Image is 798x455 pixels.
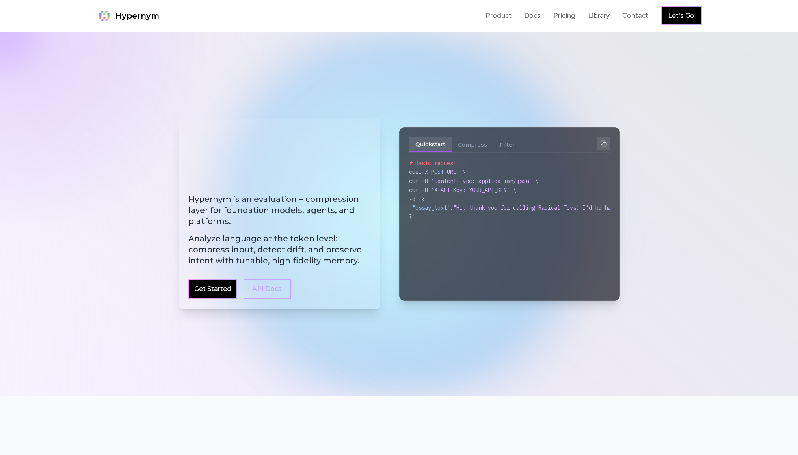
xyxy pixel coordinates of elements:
[188,194,370,266] h2: Hypernym is an evaluation + compression layer for foundation models, agents, and platforms.
[422,168,444,175] span: -X POST
[97,8,112,24] img: Hypernym Logo
[485,11,512,21] a: Product
[553,11,575,21] a: Pricing
[97,8,159,24] a: Hypernym
[622,11,648,21] a: Contact
[668,11,694,21] a: Let's Go
[452,137,493,152] button: Compress
[409,168,422,175] span: curl
[412,204,450,211] span: "essay_text"
[188,233,370,266] span: Analyze language at the token level: compress input, detect drift, and preserve intent with tunab...
[409,177,422,185] span: curl
[422,177,434,185] span: -H "
[444,168,466,175] span: [URL] \
[434,186,516,194] span: X-API-Key: YOUR_API_KEY" \
[244,279,291,299] a: API Docs
[524,11,541,21] a: Docs
[409,186,422,194] span: curl
[453,204,765,211] span: "Hi, thank you for calling Radical Toys! I'd be happy to help with your shipping or returns issue."
[409,160,456,167] span: # Basic request
[422,186,434,194] span: -H "
[434,177,538,185] span: Content-Type: application/json" \
[597,137,610,150] button: Copy to clipboard
[115,10,159,21] span: Hypernym
[409,137,452,152] button: Quickstart
[450,204,453,211] span: :
[588,11,610,21] a: Library
[409,196,425,203] span: -d '{
[409,213,415,220] span: }'
[194,284,231,294] a: Get Started
[493,137,521,152] button: Filter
